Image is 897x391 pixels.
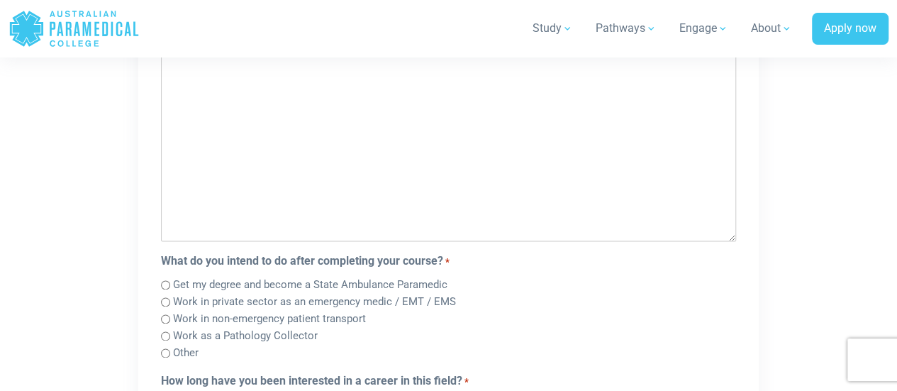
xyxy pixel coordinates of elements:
[173,328,318,344] label: Work as a Pathology Collector
[812,13,888,45] a: Apply now
[671,9,737,48] a: Engage
[173,345,199,361] label: Other
[524,9,581,48] a: Study
[161,253,736,270] legend: What do you intend to do after completing your course?
[9,6,140,52] a: Australian Paramedical College
[742,9,801,48] a: About
[173,277,447,293] label: Get my degree and become a State Ambulance Paramedic
[587,9,665,48] a: Pathways
[161,372,736,389] legend: How long have you been interested in a career in this field?
[173,294,456,310] label: Work in private sector as an emergency medic / EMT / EMS
[173,311,366,327] label: Work in non-emergency patient transport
